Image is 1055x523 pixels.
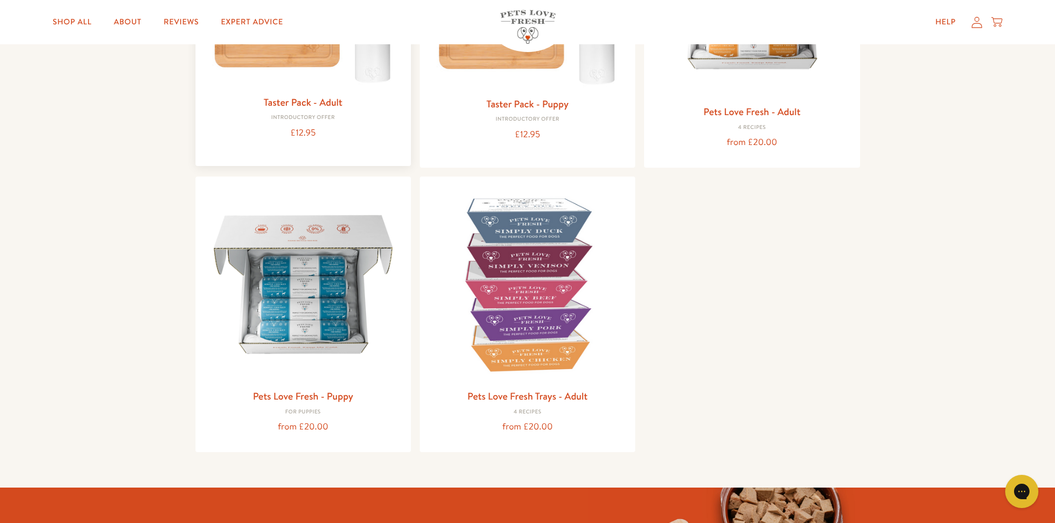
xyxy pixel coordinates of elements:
div: from £20.00 [429,420,626,434]
img: Pets Love Fresh Trays - Adult [429,185,626,383]
img: Pets Love Fresh - Puppy [204,185,402,383]
div: £12.95 [429,127,626,142]
div: 4 Recipes [653,125,851,131]
a: About [105,11,150,33]
div: from £20.00 [204,420,402,434]
div: 4 Recipes [429,409,626,416]
a: Shop All [44,11,100,33]
div: Introductory Offer [429,116,626,123]
a: Reviews [155,11,208,33]
iframe: Gorgias live chat messenger [1000,471,1044,512]
a: Help [927,11,965,33]
a: Expert Advice [212,11,292,33]
a: Pets Love Fresh - Puppy [253,389,353,403]
a: Taster Pack - Adult [264,95,342,109]
img: Pets Love Fresh [500,10,555,44]
div: from £20.00 [653,135,851,150]
a: Taster Pack - Puppy [486,97,568,111]
div: £12.95 [204,126,402,141]
div: For puppies [204,409,402,416]
div: Introductory Offer [204,115,402,121]
a: Pets Love Fresh - Adult [703,105,800,118]
a: Pets Love Fresh Trays - Adult [467,389,588,403]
